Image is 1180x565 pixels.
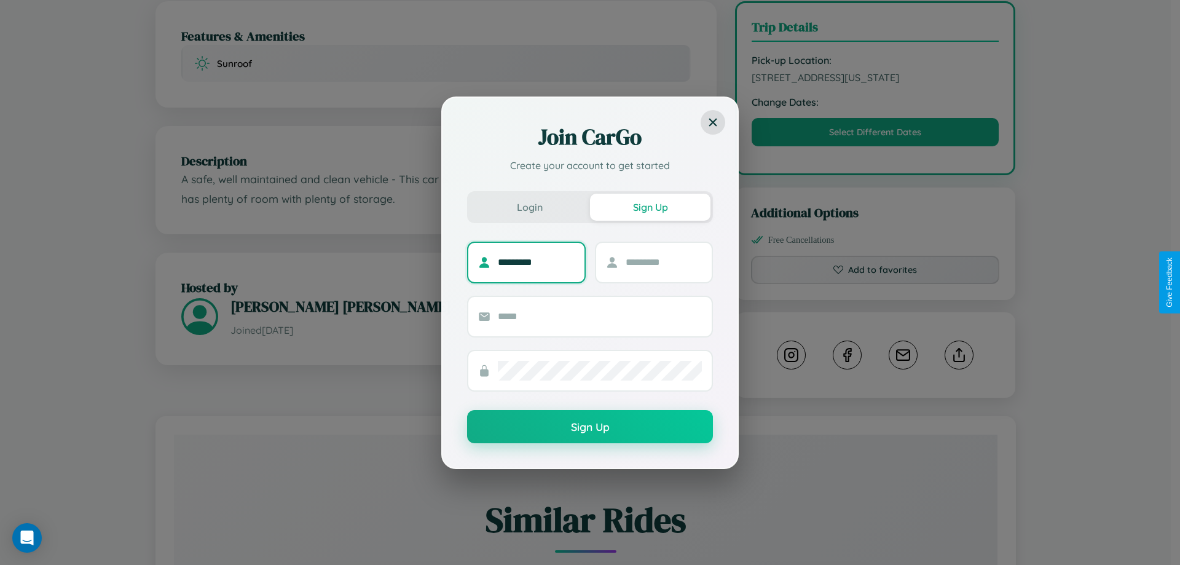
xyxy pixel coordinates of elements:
h2: Join CarGo [467,122,713,152]
div: Open Intercom Messenger [12,523,42,553]
div: Give Feedback [1165,258,1174,307]
button: Login [470,194,590,221]
button: Sign Up [467,410,713,443]
p: Create your account to get started [467,158,713,173]
button: Sign Up [590,194,710,221]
